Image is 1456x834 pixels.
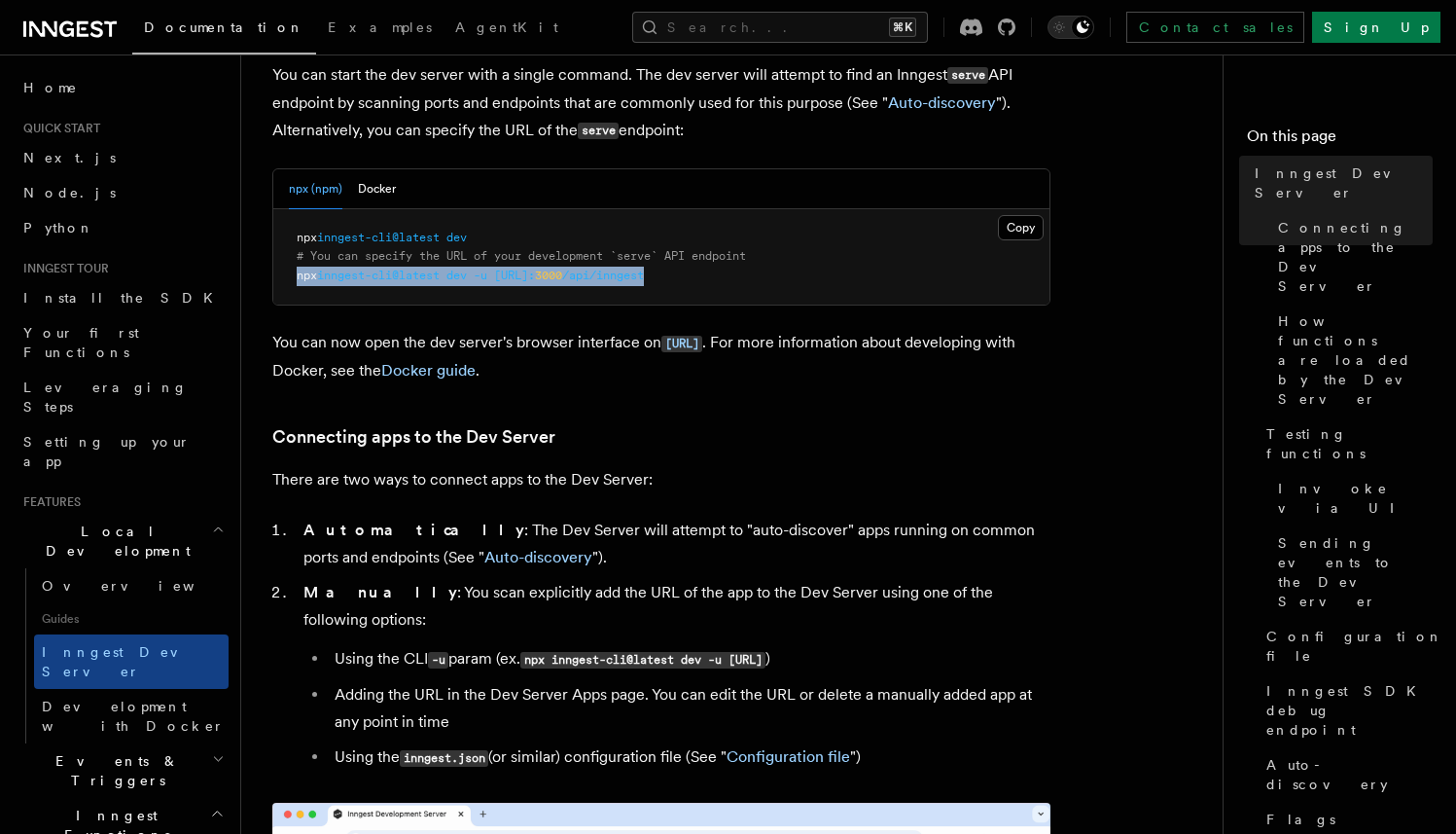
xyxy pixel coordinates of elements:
[16,494,81,510] span: Features
[34,635,229,689] a: Inngest Dev Server
[727,747,850,766] a: Configuration file
[16,140,229,175] a: Next.js
[428,652,448,669] code: -u
[16,261,109,276] span: Inngest tour
[1247,156,1433,210] a: Inngest Dev Server
[358,169,396,209] button: Docker
[578,123,619,139] code: serve
[23,220,94,236] span: Python
[381,361,476,380] a: Docker guide
[1270,304,1433,417] a: How functions are loaded by the Dev Server
[446,269,467,282] span: dev
[297,249,746,263] span: # You can specify the URL of your development `serve` API endpoint
[632,12,928,43] button: Search...⌘K
[317,231,440,244] span: inngest-cli@latest
[303,521,524,539] strong: Automatically
[329,645,1050,673] li: Using the CLI param (ex. )
[298,517,1050,571] li: : The Dev Server will attempt to "auto-discover" apps running on common ports and endpoints (See ...
[1266,810,1335,829] span: Flags
[298,579,1050,772] li: : You scan explicitly add the URL of the app to the Dev Server using one of the following options:
[34,689,229,743] a: Development with Docker
[23,325,139,360] span: Your first Functions
[520,652,765,669] code: npx inngest-cli@latest dev -u [URL]
[23,380,188,415] span: Leveraging Steps
[16,175,229,210] a: Node.js
[42,699,225,734] span: Development with Docker
[1266,627,1443,666] span: Configuration file
[16,210,229,245] a: Python
[16,514,229,568] button: Local Development
[16,280,229,315] a: Install the SDK
[1312,12,1440,43] a: Sign Up
[1278,533,1433,611] span: Sending events to the Dev Server
[1278,479,1433,518] span: Invoke via UI
[889,18,916,37] kbd: ⌘K
[23,185,116,200] span: Node.js
[1247,125,1433,156] h4: On this page
[1126,12,1304,43] a: Contact sales
[16,424,229,479] a: Setting up your app
[400,750,488,767] code: inngest.json
[1266,424,1433,463] span: Testing functions
[661,333,702,351] a: [URL]
[455,19,558,35] span: AgentKit
[132,6,316,54] a: Documentation
[42,578,242,594] span: Overview
[328,19,432,35] span: Examples
[23,434,191,469] span: Setting up your app
[16,121,100,136] span: Quick start
[494,269,535,282] span: [URL]:
[661,336,702,352] code: [URL]
[272,423,555,451] a: Connecting apps to the Dev Server
[1048,16,1094,39] button: Toggle dark mode
[16,70,229,105] a: Home
[998,215,1044,240] button: Copy
[16,370,229,424] a: Leveraging Steps
[289,169,342,209] button: npx (npm)
[23,290,225,306] span: Install the SDK
[1266,755,1433,794] span: Auto-discovery
[1259,417,1433,471] a: Testing functions
[1278,311,1433,409] span: How functions are loaded by the Dev Server
[303,583,457,601] strong: Manually
[1270,526,1433,619] a: Sending events to the Dev Server
[272,329,1050,384] p: You can now open the dev server's browser interface on . For more information about developing wi...
[888,93,996,112] a: Auto-discovery
[16,522,212,561] span: Local Development
[16,568,229,743] div: Local Development
[34,603,229,635] span: Guides
[23,150,116,165] span: Next.js
[1259,747,1433,802] a: Auto-discovery
[42,644,208,679] span: Inngest Dev Server
[34,568,229,603] a: Overview
[1255,163,1433,202] span: Inngest Dev Server
[316,6,444,53] a: Examples
[1270,471,1433,526] a: Invoke via UI
[484,548,592,566] a: Auto-discovery
[444,6,570,53] a: AgentKit
[329,743,1050,772] li: Using the (or similar) configuration file (See " ")
[272,466,1050,493] p: There are two ways to connect apps to the Dev Server:
[474,269,487,282] span: -u
[297,269,317,282] span: npx
[535,269,562,282] span: 3000
[144,19,304,35] span: Documentation
[1270,210,1433,304] a: Connecting apps to the Dev Server
[947,67,988,84] code: serve
[1278,218,1433,296] span: Connecting apps to the Dev Server
[317,269,440,282] span: inngest-cli@latest
[1259,673,1433,747] a: Inngest SDK debug endpoint
[297,231,317,244] span: npx
[1266,681,1433,740] span: Inngest SDK debug endpoint
[16,743,229,798] button: Events & Triggers
[16,315,229,370] a: Your first Functions
[272,61,1050,145] p: You can start the dev server with a single command. The dev server will attempt to find an Innges...
[329,681,1050,736] li: Adding the URL in the Dev Server Apps page. You can edit the URL or delete a manually added app a...
[23,78,78,97] span: Home
[1259,619,1433,673] a: Configuration file
[16,751,212,790] span: Events & Triggers
[562,269,644,282] span: /api/inngest
[446,231,467,244] span: dev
